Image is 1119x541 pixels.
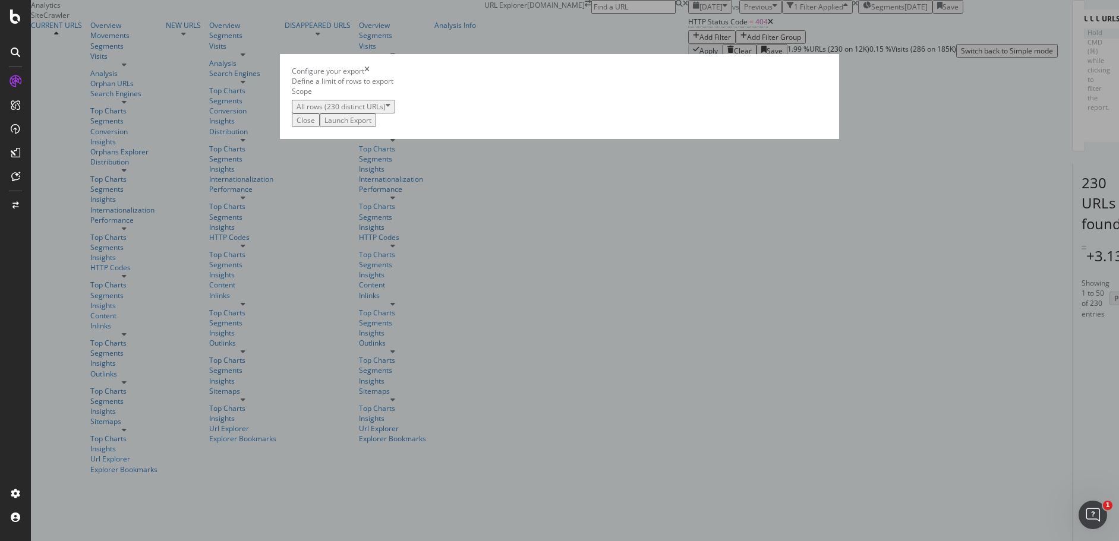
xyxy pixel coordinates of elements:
span: 1 [1103,501,1112,510]
div: Configure your export [292,66,364,76]
iframe: Intercom live chat [1079,501,1107,529]
button: Launch Export [320,113,376,127]
div: Launch Export [324,115,371,125]
span: Hold CMD (⌘) while clicking to filter the report. [1088,28,1110,112]
div: Define a limit of rows to export [292,76,828,86]
button: Close [292,113,320,127]
button: All rows (230 distinct URLs) [292,100,395,113]
div: All rows (230 distinct URLs) [297,102,386,112]
div: Close [297,115,315,125]
div: times [364,66,370,76]
label: Scope [292,86,312,96]
div: modal [280,54,840,139]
